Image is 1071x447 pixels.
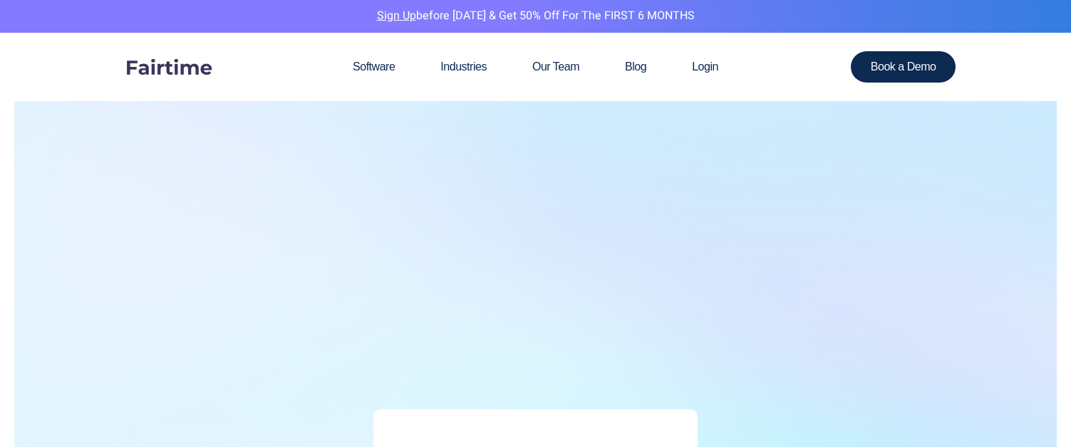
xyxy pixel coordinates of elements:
p: before [DATE] & Get 50% Off for the FIRST 6 MONTHS [11,7,1060,26]
a: Blog [602,33,669,101]
a: Sign Up [377,7,416,24]
a: Our Team [509,33,602,101]
a: Software [330,33,418,101]
a: Industries [418,33,509,101]
a: Book a Demo [851,51,956,83]
a: Login [669,33,741,101]
span: Book a Demo [871,61,936,73]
